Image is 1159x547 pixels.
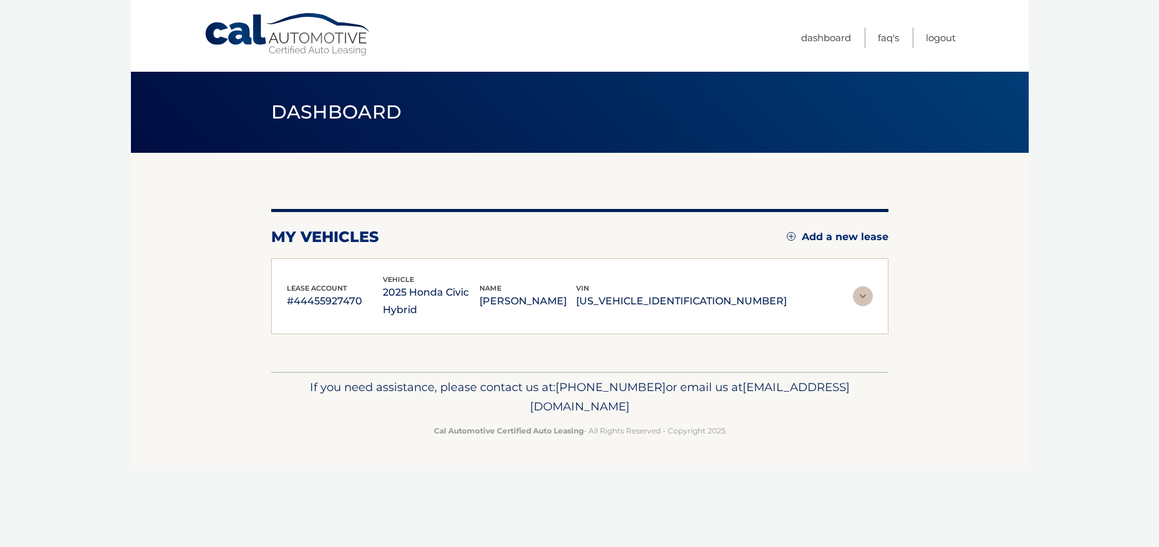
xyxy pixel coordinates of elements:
p: If you need assistance, please contact us at: or email us at [279,377,880,417]
a: FAQ's [878,27,899,48]
a: Add a new lease [787,231,888,243]
img: add.svg [787,232,796,241]
strong: Cal Automotive Certified Auto Leasing [434,426,584,435]
span: vehicle [383,275,414,284]
p: 2025 Honda Civic Hybrid [383,284,479,319]
p: [PERSON_NAME] [479,293,576,310]
a: Dashboard [801,27,851,48]
p: [US_VEHICLE_IDENTIFICATION_NUMBER] [576,293,787,310]
span: Dashboard [271,100,402,123]
p: #44455927470 [287,293,383,310]
span: vin [576,284,589,293]
a: Logout [926,27,956,48]
h2: my vehicles [271,228,379,246]
span: lease account [287,284,347,293]
a: Cal Automotive [204,12,372,57]
img: accordion-rest.svg [853,286,873,306]
span: name [479,284,501,293]
p: - All Rights Reserved - Copyright 2025 [279,424,880,437]
span: [PHONE_NUMBER] [555,380,666,394]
